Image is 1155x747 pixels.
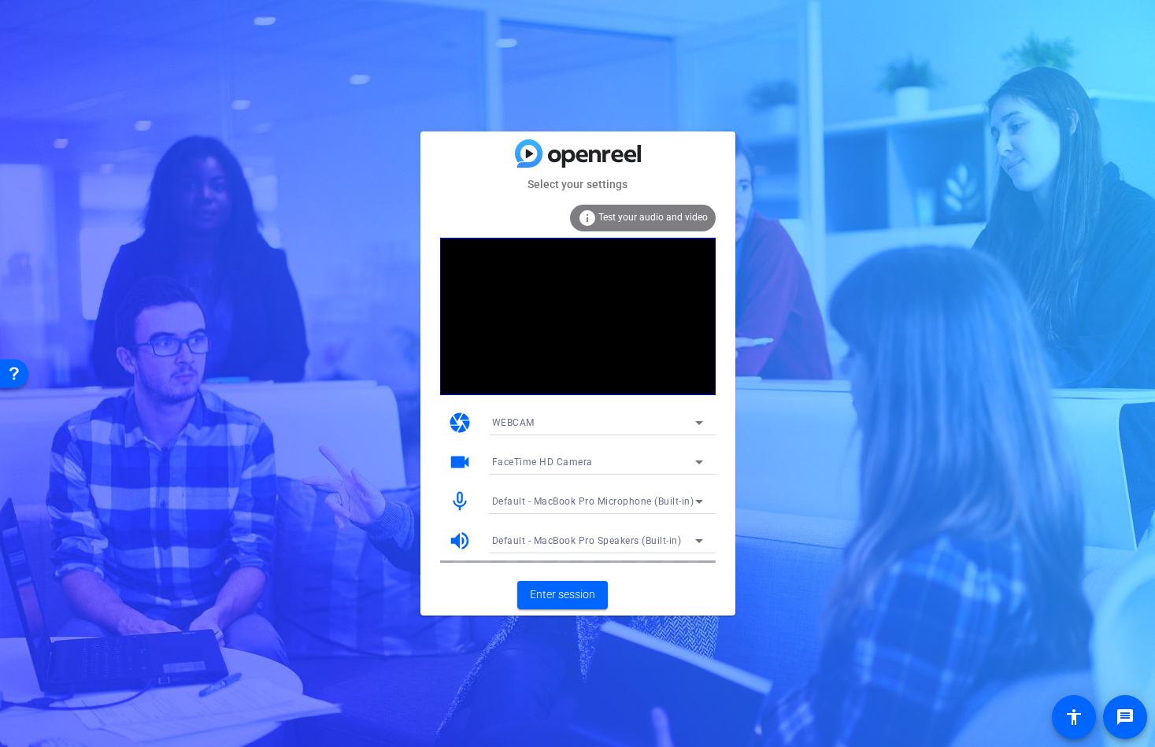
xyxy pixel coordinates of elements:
[515,139,641,167] img: blue-gradient.svg
[492,535,682,546] span: Default - MacBook Pro Speakers (Built-in)
[598,212,708,223] span: Test your audio and video
[578,209,597,227] mat-icon: info
[448,450,472,474] mat-icon: videocam
[448,411,472,435] mat-icon: camera
[1064,708,1083,727] mat-icon: accessibility
[448,490,472,513] mat-icon: mic_none
[530,586,595,603] span: Enter session
[517,581,608,609] button: Enter session
[492,496,694,507] span: Default - MacBook Pro Microphone (Built-in)
[420,176,735,193] mat-card-subtitle: Select your settings
[492,457,593,468] span: FaceTime HD Camera
[1116,708,1135,727] mat-icon: message
[448,529,472,553] mat-icon: volume_up
[492,417,535,428] span: WEBCAM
